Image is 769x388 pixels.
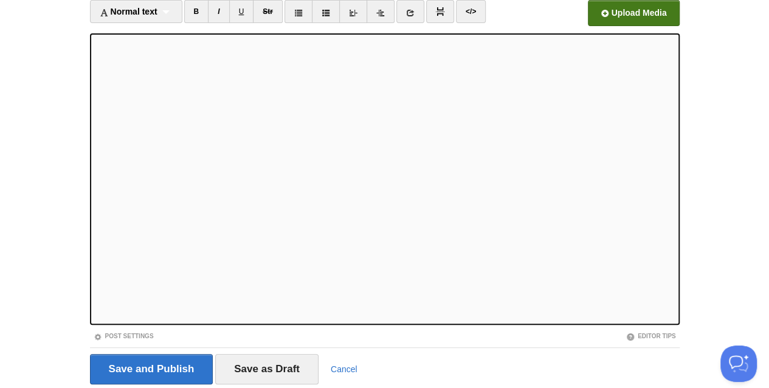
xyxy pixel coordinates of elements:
iframe: Help Scout Beacon - Open [720,345,757,382]
img: pagebreak-icon.png [436,7,444,16]
input: Save and Publish [90,354,213,384]
input: Save as Draft [215,354,319,384]
a: Editor Tips [626,333,676,339]
a: Post Settings [94,333,154,339]
span: Normal text [100,7,157,16]
del: Str [263,7,273,16]
a: Cancel [331,364,357,374]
